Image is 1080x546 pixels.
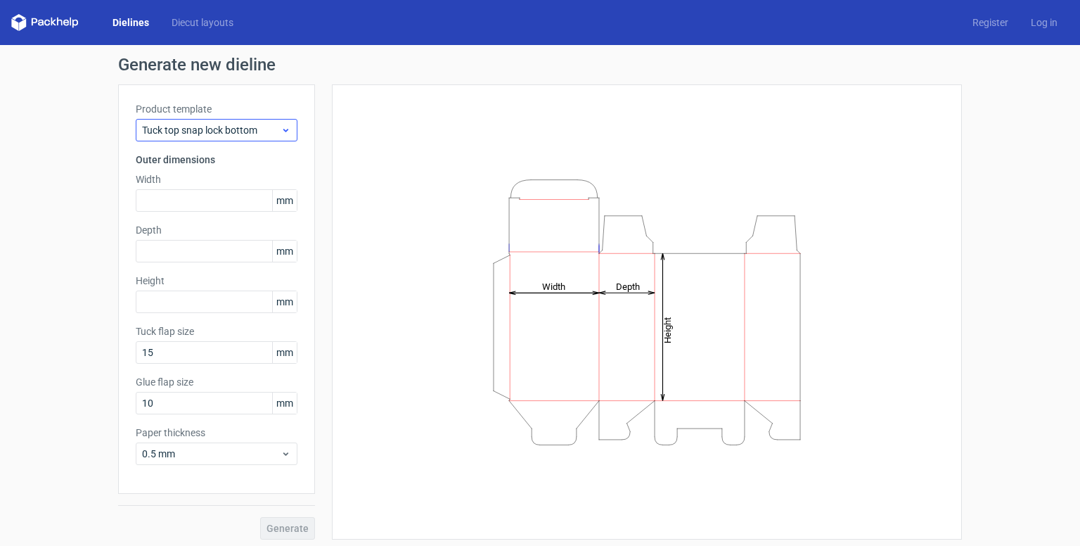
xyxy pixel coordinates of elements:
[101,15,160,30] a: Dielines
[142,447,281,461] span: 0.5 mm
[142,123,281,137] span: Tuck top snap lock bottom
[272,241,297,262] span: mm
[136,375,297,389] label: Glue flap size
[272,190,297,211] span: mm
[136,274,297,288] label: Height
[136,426,297,440] label: Paper thickness
[118,56,962,73] h1: Generate new dieline
[136,324,297,338] label: Tuck flap size
[662,317,673,343] tspan: Height
[616,281,640,291] tspan: Depth
[160,15,245,30] a: Diecut layouts
[272,291,297,312] span: mm
[136,153,297,167] h3: Outer dimensions
[1020,15,1069,30] a: Log in
[136,172,297,186] label: Width
[272,393,297,414] span: mm
[961,15,1020,30] a: Register
[542,281,565,291] tspan: Width
[136,223,297,237] label: Depth
[136,102,297,116] label: Product template
[272,342,297,363] span: mm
